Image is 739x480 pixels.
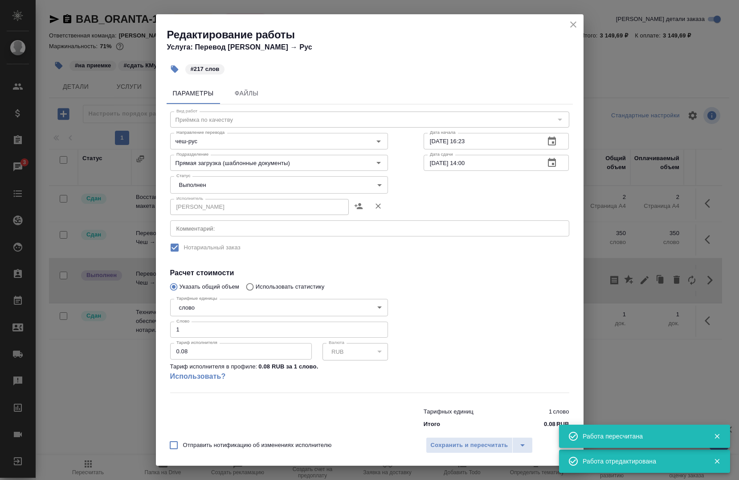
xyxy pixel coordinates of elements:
button: Сохранить и пересчитать [426,437,513,453]
div: split button [426,437,533,453]
p: 0.08 [544,420,555,429]
div: RUB [323,343,388,360]
h2: Редактирование работы [167,28,584,42]
button: close [567,18,580,31]
span: Файлы [225,88,268,99]
div: Работа отредактирована [583,457,700,466]
div: слово [170,299,388,316]
p: #217 слов [191,65,220,74]
span: 217 слов [184,65,226,72]
h4: Расчет стоимости [170,268,569,278]
p: Тариф исполнителя в профиле: [170,362,257,371]
button: Open [372,135,385,148]
a: Использовать? [170,371,388,382]
p: 1 [549,407,552,416]
button: Закрыть [708,432,726,440]
button: Open [372,157,385,169]
div: Работа пересчитана [583,432,700,441]
span: Отправить нотификацию об изменениях исполнителю [183,441,332,450]
button: RUB [329,348,346,356]
div: Выполнен [170,176,388,193]
p: Тарифных единиц [424,407,474,416]
button: Удалить [368,195,388,217]
button: Выполнен [176,181,209,189]
button: Добавить тэг [165,59,184,79]
h4: Услуга: Перевод [PERSON_NAME] → Рус [167,42,584,53]
p: Итого [424,420,440,429]
span: Параметры [172,88,215,99]
button: Назначить [349,195,368,217]
button: Закрыть [708,457,726,465]
p: RUB [556,420,569,429]
span: Сохранить и пересчитать [431,440,508,451]
button: слово [176,304,197,311]
span: Нотариальный заказ [184,243,241,252]
p: слово [553,407,569,416]
p: 0.08 RUB за 1 слово . [258,362,318,371]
